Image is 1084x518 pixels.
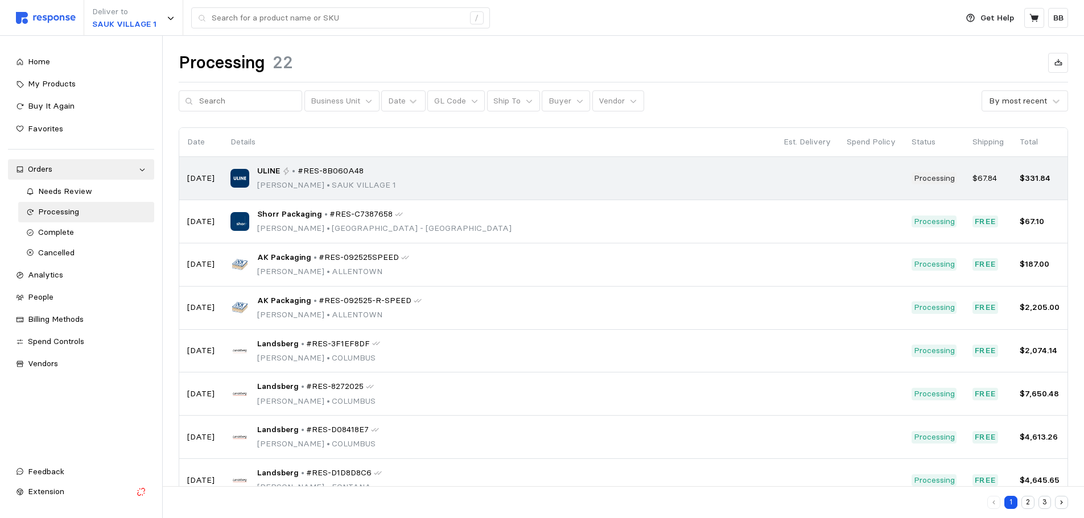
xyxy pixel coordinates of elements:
[257,165,280,177] span: ULINE
[257,338,299,350] span: Landsberg
[28,163,134,176] div: Orders
[28,292,53,302] span: People
[28,78,76,89] span: My Products
[975,345,996,357] p: Free
[304,90,380,112] button: Business Unit
[314,295,317,307] p: •
[914,301,955,314] p: Processing
[230,471,249,490] img: Landsberg
[28,56,50,67] span: Home
[230,428,249,446] img: Landsberg
[306,338,370,350] span: #RES-3F1EF8DF
[324,266,332,276] span: •
[38,227,74,237] span: Complete
[1020,258,1060,271] p: $187.00
[8,482,154,502] button: Extension
[1020,474,1060,487] p: $4,645.65
[179,52,265,74] h1: Processing
[324,180,332,190] span: •
[784,136,831,148] p: Est. Delivery
[187,474,215,487] p: [DATE]
[257,266,409,278] p: [PERSON_NAME] ALLENTOWN
[306,380,364,393] span: #RES-8272025
[257,481,382,494] p: [PERSON_NAME] FONTANA
[914,258,955,271] p: Processing
[301,338,304,350] p: •
[16,12,76,24] img: svg%3e
[8,74,154,94] a: My Products
[8,354,154,374] a: Vendors
[187,216,215,228] p: [DATE]
[230,136,768,148] p: Details
[8,119,154,139] a: Favorites
[1021,496,1034,509] button: 2
[8,159,154,180] a: Orders
[1020,388,1060,400] p: $7,650.48
[1020,136,1060,148] p: Total
[257,438,379,450] p: [PERSON_NAME] COLUMBUS
[38,186,92,196] span: Needs Review
[38,206,79,217] span: Processing
[549,95,571,107] p: Buyer
[914,431,955,444] p: Processing
[972,172,1004,185] p: $67.84
[257,222,512,235] p: [PERSON_NAME] [GEOGRAPHIC_DATA] - [GEOGRAPHIC_DATA]
[914,474,955,487] p: Processing
[324,223,332,233] span: •
[8,309,154,330] a: Billing Methods
[230,341,249,360] img: Landsberg
[230,384,249,403] img: Landsberg
[187,136,215,148] p: Date
[28,101,75,111] span: Buy It Again
[324,309,332,320] span: •
[257,208,322,221] span: Shorr Packaging
[301,467,304,479] p: •
[230,169,249,188] img: ULINE
[187,345,215,357] p: [DATE]
[257,467,299,479] span: Landsberg
[975,388,996,400] p: Free
[257,352,380,364] p: [PERSON_NAME] COLUMBUS
[28,358,58,368] span: Vendors
[1053,12,1064,24] p: BB
[92,6,156,18] p: Deliver to
[592,90,644,112] button: Vendor
[980,12,1014,24] p: Get Help
[975,431,996,444] p: Free
[975,474,996,487] p: Free
[273,52,293,74] h1: 22
[306,424,369,436] span: #RES-D08418E7
[8,96,154,117] a: Buy It Again
[959,7,1021,29] button: Get Help
[28,486,64,496] span: Extension
[329,208,393,221] span: #RES-C7387658
[292,165,295,177] p: •
[1004,496,1017,509] button: 1
[1020,431,1060,444] p: $4,613.26
[18,243,154,263] a: Cancelled
[28,466,64,476] span: Feedback
[1020,345,1060,357] p: $2,074.14
[8,287,154,308] a: People
[972,136,1004,148] p: Shipping
[199,91,296,111] input: Search
[388,95,406,107] div: Date
[187,301,215,314] p: [DATE]
[319,251,399,264] span: #RES-092525SPEED
[599,95,625,107] p: Vendor
[914,216,955,228] p: Processing
[230,255,249,274] img: AK Packaging
[257,395,376,408] p: [PERSON_NAME] COLUMBUS
[324,353,332,363] span: •
[18,222,154,243] a: Complete
[8,52,154,72] a: Home
[914,172,955,185] p: Processing
[257,251,311,264] span: AK Packaging
[311,95,360,107] p: Business Unit
[187,172,215,185] p: [DATE]
[28,314,84,324] span: Billing Methods
[470,11,484,25] div: /
[324,208,328,221] p: •
[301,380,304,393] p: •
[912,136,957,148] p: Status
